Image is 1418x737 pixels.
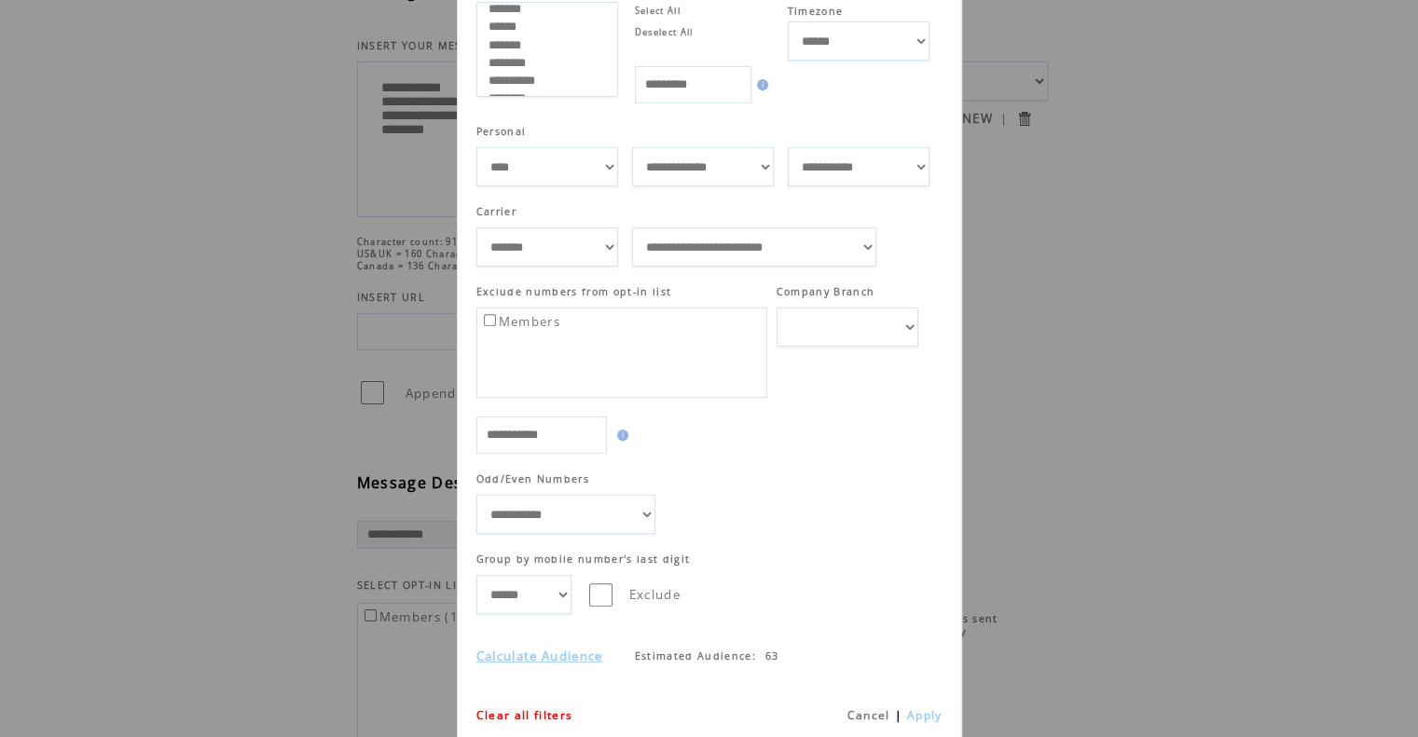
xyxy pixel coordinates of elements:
a: Apply [907,707,943,723]
span: Personal [476,125,527,138]
span: Exclude [629,586,681,603]
img: help.gif [612,430,628,441]
span: Exclude numbers from opt-in list [476,285,672,298]
span: Odd/Even Numbers [476,472,589,485]
span: Company Branch [777,285,875,298]
a: Cancel [847,707,889,723]
a: Deselect All [635,26,694,38]
a: Select All [635,5,681,17]
span: | [894,707,902,723]
label: Members [480,313,560,330]
img: help.gif [751,79,768,90]
span: Group by mobile number's last digit [476,553,691,566]
span: Carrier [476,205,516,218]
input: Members [484,314,496,326]
span: Estimated Audience: [635,649,756,662]
a: Calculate Audience [476,648,603,664]
a: Clear all filters [476,707,573,723]
span: Timezone [788,5,844,18]
span: 63 [765,649,779,662]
